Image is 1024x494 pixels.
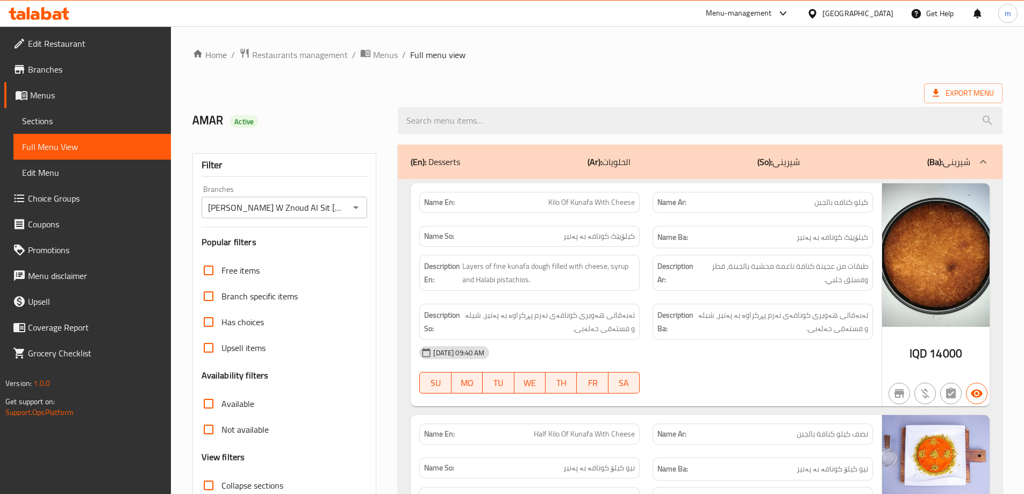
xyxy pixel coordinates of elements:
span: Choice Groups [28,192,162,205]
span: 1.0.0 [33,376,50,390]
button: SU [419,372,451,393]
strong: Name Ba: [657,231,688,244]
strong: Name So: [424,462,454,474]
span: m [1005,8,1011,19]
h3: Availability filters [202,369,269,382]
span: Coverage Report [28,321,162,334]
span: Upsell items [221,341,266,354]
a: Coverage Report [4,314,171,340]
span: Menu disclaimer [28,269,162,282]
span: نیو کیلۆ کونافە بە پەنیر [563,462,635,474]
a: Home [192,48,227,61]
span: Menus [30,89,162,102]
li: / [352,48,356,61]
a: Edit Menu [13,160,171,185]
span: TU [487,375,510,391]
span: FR [581,375,604,391]
a: Upsell [4,289,171,314]
a: Full Menu View [13,134,171,160]
button: Not branch specific item [889,383,910,404]
span: Version: [5,376,32,390]
span: Available [221,397,254,410]
span: Get support on: [5,395,55,409]
div: Menu-management [706,7,772,20]
b: (Ar): [588,154,602,170]
span: Collapse sections [221,479,283,492]
p: شیرینی [927,155,970,168]
span: کیلۆیێک کونافە بە پەنیر [563,231,635,242]
p: الحلويات [588,155,631,168]
strong: Description So: [424,309,460,335]
span: Restaurants management [252,48,348,61]
button: Available [966,383,987,404]
strong: Name En: [424,197,455,208]
span: نصف كيلو كنافة بالجبن [797,428,868,440]
b: (Ba): [927,154,943,170]
h2: AMAR [192,112,385,128]
p: Desserts [411,155,460,168]
li: / [402,48,406,61]
strong: Description Ar: [657,260,696,286]
a: Menus [4,82,171,108]
h3: Popular filters [202,236,368,248]
a: Coupons [4,211,171,237]
span: Full Menu View [22,140,162,153]
a: Choice Groups [4,185,171,211]
span: Export Menu [924,83,1002,103]
span: کیلۆیێک کونافە بە پەنیر [797,231,868,244]
strong: Name Ar: [657,428,686,440]
span: MO [456,375,478,391]
a: Branches [4,56,171,82]
button: Open [348,200,363,215]
h3: View filters [202,451,245,463]
span: Kilo Of Kunafa With Cheese [548,197,635,208]
div: Active [230,115,258,128]
button: Purchased item [914,383,936,404]
div: [GEOGRAPHIC_DATA] [822,8,893,19]
span: Sections [22,114,162,127]
span: IQD [910,343,927,364]
button: WE [514,372,546,393]
a: Support.OpsPlatform [5,405,74,419]
span: TH [550,375,572,391]
span: Promotions [28,244,162,256]
span: Full menu view [410,48,466,61]
span: Not available [221,423,269,436]
span: Free items [221,264,260,277]
button: FR [577,372,608,393]
span: Half Kilo Of Kunafa With Cheese [534,428,635,440]
b: (En): [411,154,426,170]
strong: Description Ba: [657,309,693,335]
b: (So): [757,154,772,170]
a: Restaurants management [239,48,348,62]
button: Not has choices [940,383,962,404]
span: [DATE] 09:40 AM [429,348,489,358]
div: Filter [202,154,368,177]
a: Promotions [4,237,171,263]
span: Export Menu [933,87,994,100]
span: 14000 [929,343,962,364]
button: SA [608,372,640,393]
strong: Name Ar: [657,197,686,208]
li: / [231,48,235,61]
span: Has choices [221,316,264,328]
span: Coupons [28,218,162,231]
span: SA [613,375,635,391]
strong: Name Ba: [657,462,688,476]
span: تەبەقاتی هەویری کونافەی نەرم پڕکراوە بە پەنیر، شیلە و فستەقی حەلەبی. [462,309,635,335]
a: Sections [13,108,171,134]
span: WE [519,375,541,391]
button: MO [452,372,483,393]
nav: breadcrumb [192,48,1002,62]
span: Edit Restaurant [28,37,162,50]
span: Branch specific items [221,290,298,303]
strong: Description En: [424,260,460,286]
a: Edit Restaurant [4,31,171,56]
span: كيلو كنافه بالجبن [814,197,868,208]
button: TU [483,372,514,393]
p: شیرینی [757,155,800,168]
span: Active [230,117,258,127]
input: search [398,107,1002,134]
span: Edit Menu [22,166,162,179]
span: نیو کیلۆ کونافە بە پەنیر [797,462,868,476]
